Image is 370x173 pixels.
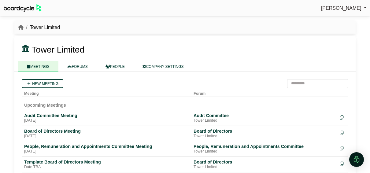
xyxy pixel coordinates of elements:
[194,159,335,165] div: Board of Directors
[24,128,189,139] a: Board of Directors Meeting [DATE]
[97,61,134,72] a: PEOPLE
[24,149,189,154] div: [DATE]
[194,149,335,154] div: Tower Limited
[24,159,189,170] a: Template Board of Directors Meeting Date TBA
[24,159,189,165] div: Template Board of Directors Meeting
[194,134,335,139] div: Tower Limited
[194,144,335,149] div: People, Remuneration and Appointments Committee
[24,113,189,118] div: Audit Committee Meeting
[340,144,346,152] div: Make a copy
[191,88,337,97] th: Forum
[134,61,193,72] a: COMPANY SETTINGS
[24,118,189,123] div: [DATE]
[22,88,191,97] th: Meeting
[24,128,189,134] div: Board of Directors Meeting
[340,128,346,137] div: Make a copy
[194,113,335,118] div: Audit Committee
[4,4,42,12] img: BoardcycleBlackGreen-aaafeed430059cb809a45853b8cf6d952af9d84e6e89e1f1685b34bfd5cb7d64.svg
[194,159,335,170] a: Board of Directors Tower Limited
[321,6,361,11] span: [PERSON_NAME]
[194,128,335,134] div: Board of Directors
[194,113,335,123] a: Audit Committee Tower Limited
[194,165,335,170] div: Tower Limited
[194,144,335,154] a: People, Remuneration and Appointments Committee Tower Limited
[340,113,346,121] div: Make a copy
[18,24,60,31] nav: breadcrumb
[22,79,63,88] a: New meeting
[340,159,346,167] div: Make a copy
[194,128,335,139] a: Board of Directors Tower Limited
[58,61,97,72] a: FORUMS
[321,4,366,12] a: [PERSON_NAME]
[31,45,84,54] span: Tower Limited
[18,61,58,72] a: MEETINGS
[24,165,189,170] div: Date TBA
[24,144,189,154] a: People, Remuneration and Appointments Committee Meeting [DATE]
[24,113,189,123] a: Audit Committee Meeting [DATE]
[194,118,335,123] div: Tower Limited
[24,24,60,31] li: Tower Limited
[24,134,189,139] div: [DATE]
[349,152,364,167] div: Open Intercom Messenger
[24,144,189,149] div: People, Remuneration and Appointments Committee Meeting
[24,103,66,108] span: Upcoming Meetings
